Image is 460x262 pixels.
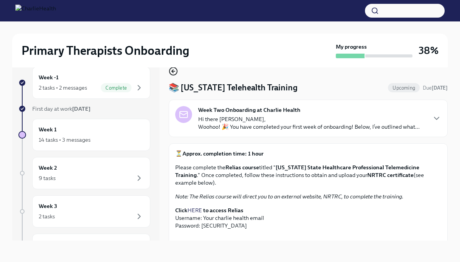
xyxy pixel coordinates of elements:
a: Week 29 tasks [18,157,150,189]
strong: [DATE] [432,85,448,91]
strong: Week Two Onboarding at Charlie Health [198,106,301,114]
p: Please complete the titled " ." Once completed, follow these instructions to obtain and upload yo... [175,164,441,187]
p: Username: Your charlie health email Password: [SECURITY_DATA] [175,206,441,229]
div: 2 tasks • 2 messages [39,84,87,92]
span: Upcoming [388,85,420,91]
h4: 📚 [US_STATE] Telehealth Training [169,82,297,93]
span: Complete [101,85,131,91]
div: 2 tasks [39,213,55,220]
a: First day at work[DATE] [18,105,150,113]
span: First day at work [32,105,90,112]
em: Note: The Relias course will direct you to an external website, NRTRC, to complete the training. [175,193,403,200]
span: August 25th, 2025 09:00 [423,84,448,92]
strong: Click [175,207,187,214]
strong: [US_STATE] State Healthcare Professional Telemedicine Training [175,164,419,178]
span: Due [423,85,448,91]
strong: NRTRC certificate [367,172,414,178]
h6: Week 1 [39,125,57,134]
p: Hi there [PERSON_NAME], Woohoo! 🎉 You have completed your first week of onboarding! Below, I’ve o... [198,115,420,131]
h6: Week 4 [39,240,58,249]
h6: Week -1 [39,73,59,82]
strong: [DATE] [72,105,90,112]
div: 9 tasks [39,174,56,182]
h6: Week 2 [39,164,57,172]
strong: to access Relias [203,207,243,214]
strong: Approx. completion time: 1 hour [182,150,264,157]
strong: Relias course [225,164,259,171]
p: ⏳ [175,150,441,157]
strong: My progress [336,43,367,51]
a: HERE [187,207,202,214]
h2: Primary Therapists Onboarding [21,43,189,58]
h6: Week 3 [39,202,57,210]
a: Week -12 tasks • 2 messagesComplete [18,67,150,99]
h3: 38% [419,44,439,57]
div: 14 tasks • 3 messages [39,136,90,144]
a: Week 114 tasks • 3 messages [18,119,150,151]
img: CharlieHealth [15,5,56,17]
a: Week 32 tasks [18,195,150,228]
